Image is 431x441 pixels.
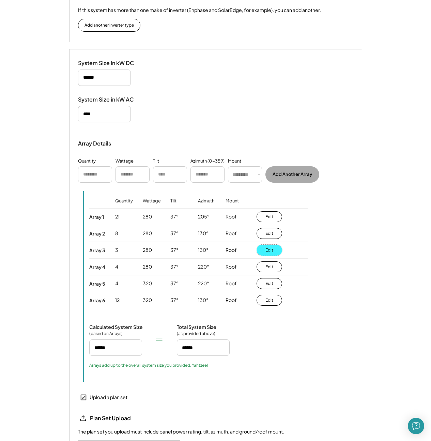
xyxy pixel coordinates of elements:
[115,297,120,304] div: 12
[198,213,210,220] div: 205°
[143,213,152,220] div: 280
[170,230,179,237] div: 37°
[89,363,208,368] div: Arrays add up to the overall system size you provided. Yahtzee!
[198,280,209,287] div: 220°
[257,278,282,289] button: Edit
[78,139,112,148] div: Array Details
[265,166,319,183] button: Add Another Array
[257,228,282,239] button: Edit
[89,264,105,270] div: Array 4
[226,280,237,287] div: Roof
[116,158,134,165] div: Wattage
[143,263,152,270] div: 280
[257,245,282,256] button: Edit
[89,280,105,287] div: Array 5
[228,158,241,165] div: Mount
[115,280,118,287] div: 4
[198,230,209,237] div: 130°
[170,263,179,270] div: 37°
[115,263,118,270] div: 4
[143,230,152,237] div: 280
[89,214,104,220] div: Array 1
[226,198,239,213] div: Mount
[89,297,105,303] div: Array 6
[115,198,133,213] div: Quantity
[90,415,158,422] div: Plan Set Upload
[78,19,140,32] button: Add another inverter type
[226,263,237,270] div: Roof
[198,297,209,304] div: 130°
[257,211,282,222] button: Edit
[226,247,237,254] div: Roof
[226,213,237,220] div: Roof
[170,247,179,254] div: 37°
[198,263,209,270] div: 220°
[143,280,152,287] div: 320
[226,230,237,237] div: Roof
[143,198,161,213] div: Wattage
[198,247,209,254] div: 130°
[78,60,146,67] div: System Size in kW DC
[170,280,179,287] div: 37°
[177,324,216,330] div: Total System Size
[170,198,176,213] div: Tilt
[89,324,143,330] div: Calculated System Size
[143,247,152,254] div: 280
[78,96,146,103] div: System Size in kW AC
[153,158,159,165] div: Tilt
[115,213,120,220] div: 21
[170,297,179,304] div: 37°
[198,198,214,213] div: Azimuth
[177,331,215,336] div: (as provided above)
[408,418,424,434] div: Open Intercom Messenger
[78,428,284,435] div: The plan set you upload must include panel power rating, tilt, azimuth, and ground/roof mount.
[90,394,127,401] div: Upload a plan set
[89,230,105,237] div: Array 2
[115,230,118,237] div: 8
[89,331,123,336] div: (based on Arrays)
[78,6,321,14] div: If this system has more than one make of inverter (Enphase and SolarEdge, for example), you can a...
[257,295,282,306] button: Edit
[115,247,118,254] div: 3
[190,158,225,165] div: Azimuth (0-359)
[78,158,96,165] div: Quantity
[257,261,282,272] button: Edit
[143,297,152,304] div: 320
[89,247,105,253] div: Array 3
[170,213,179,220] div: 37°
[226,297,237,304] div: Roof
